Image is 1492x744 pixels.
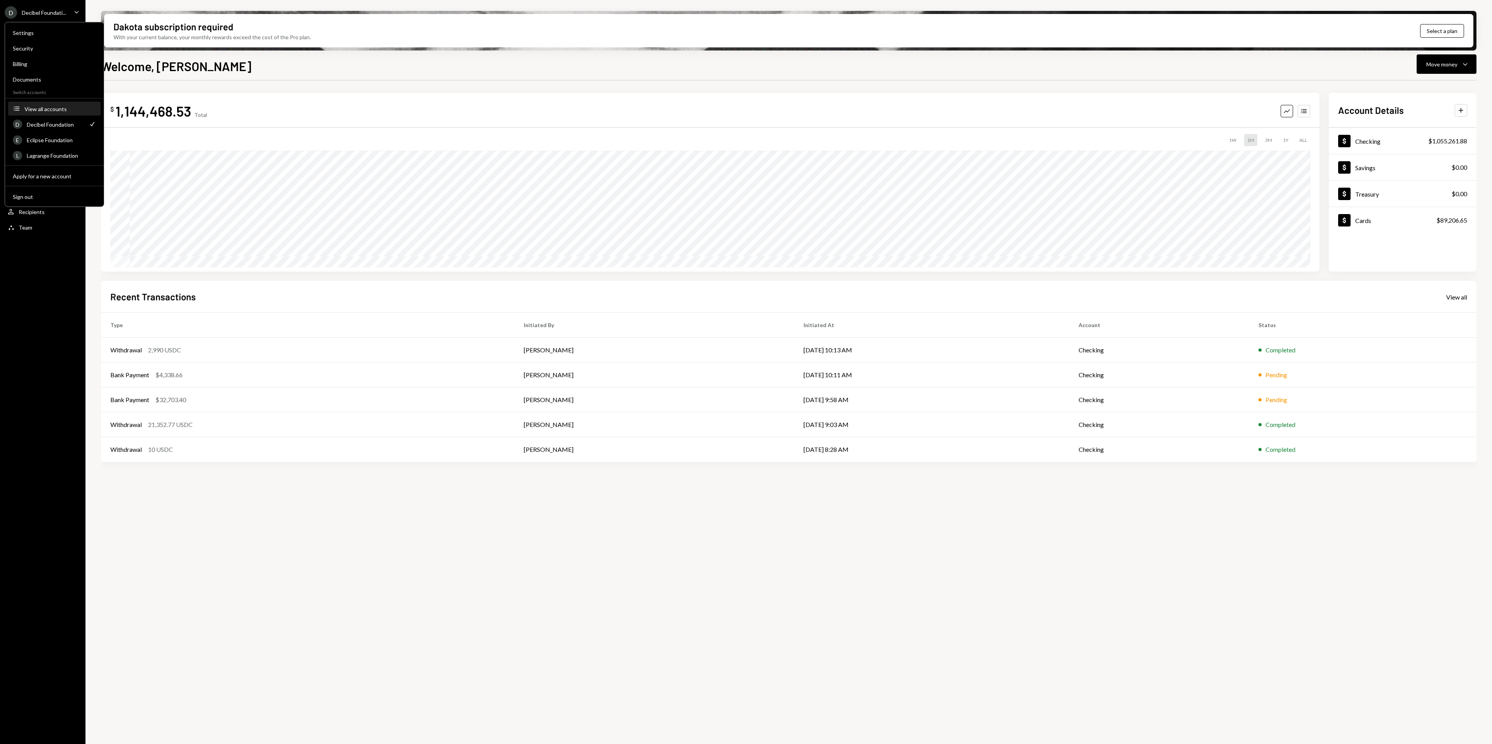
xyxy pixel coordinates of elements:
[27,137,96,143] div: Eclipse Foundation
[1355,138,1380,145] div: Checking
[13,61,96,67] div: Billing
[148,445,173,454] div: 10 USDC
[1069,387,1249,412] td: Checking
[1329,154,1476,180] a: Savings$0.00
[1355,217,1371,224] div: Cards
[5,220,81,234] a: Team
[1446,293,1467,301] a: View all
[514,362,794,387] td: [PERSON_NAME]
[514,313,794,338] th: Initiated By
[22,9,66,16] div: Decibel Foundati...
[148,345,181,355] div: 2,990 USDC
[1420,24,1464,38] button: Select a plan
[13,120,22,129] div: D
[1417,54,1476,74] button: Move money
[1329,207,1476,233] a: Cards$89,206.65
[1446,293,1467,301] div: View all
[514,437,794,462] td: [PERSON_NAME]
[1428,136,1467,146] div: $1,055,261.88
[8,57,101,71] a: Billing
[8,190,101,204] button: Sign out
[1265,370,1287,380] div: Pending
[13,172,96,179] div: Apply for a new account
[514,412,794,437] td: [PERSON_NAME]
[113,33,311,41] div: With your current balance, your monthly rewards exceed the cost of the Pro plan.
[13,45,96,52] div: Security
[1069,437,1249,462] td: Checking
[1338,104,1404,117] h2: Account Details
[101,58,251,74] h1: Welcome, [PERSON_NAME]
[1265,345,1295,355] div: Completed
[1329,181,1476,207] a: Treasury$0.00
[19,224,32,231] div: Team
[5,6,17,19] div: D
[8,169,101,183] button: Apply for a new account
[794,387,1069,412] td: [DATE] 9:58 AM
[19,209,45,215] div: Recipients
[13,193,96,200] div: Sign out
[113,20,233,33] div: Dakota subscription required
[794,437,1069,462] td: [DATE] 8:28 AM
[794,412,1069,437] td: [DATE] 9:03 AM
[1436,216,1467,225] div: $89,206.65
[27,121,84,127] div: Decibel Foundation
[8,102,101,116] button: View all accounts
[794,362,1069,387] td: [DATE] 10:11 AM
[1069,313,1249,338] th: Account
[110,345,142,355] div: Withdrawal
[1069,412,1249,437] td: Checking
[8,26,101,40] a: Settings
[1265,395,1287,404] div: Pending
[13,135,22,145] div: E
[27,152,96,159] div: Lagrange Foundation
[1426,60,1457,68] div: Move money
[24,105,96,112] div: View all accounts
[514,338,794,362] td: [PERSON_NAME]
[13,30,96,36] div: Settings
[1296,134,1310,146] div: ALL
[8,148,101,162] a: LLagrange Foundation
[1265,420,1295,429] div: Completed
[1355,164,1375,171] div: Savings
[110,370,149,380] div: Bank Payment
[194,112,207,118] div: Total
[1452,189,1467,199] div: $0.00
[1226,134,1239,146] div: 1W
[148,420,193,429] div: 21,352.77 USDC
[115,102,191,120] div: 1,144,468.53
[110,290,196,303] h2: Recent Transactions
[1069,362,1249,387] td: Checking
[5,205,81,219] a: Recipients
[1329,128,1476,154] a: Checking$1,055,261.88
[5,88,104,95] div: Switch accounts
[1069,338,1249,362] td: Checking
[514,387,794,412] td: [PERSON_NAME]
[1265,445,1295,454] div: Completed
[110,105,114,113] div: $
[155,395,186,404] div: $32,703.40
[1280,134,1292,146] div: 1Y
[794,338,1069,362] td: [DATE] 10:13 AM
[8,41,101,55] a: Security
[13,76,96,83] div: Documents
[155,370,183,380] div: $4,338.66
[1244,134,1257,146] div: 1M
[8,72,101,86] a: Documents
[1452,163,1467,172] div: $0.00
[794,313,1069,338] th: Initiated At
[110,445,142,454] div: Withdrawal
[8,133,101,147] a: EEclipse Foundation
[110,395,149,404] div: Bank Payment
[1249,313,1476,338] th: Status
[1262,134,1275,146] div: 3M
[1355,190,1379,198] div: Treasury
[110,420,142,429] div: Withdrawal
[13,151,22,160] div: L
[101,313,514,338] th: Type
